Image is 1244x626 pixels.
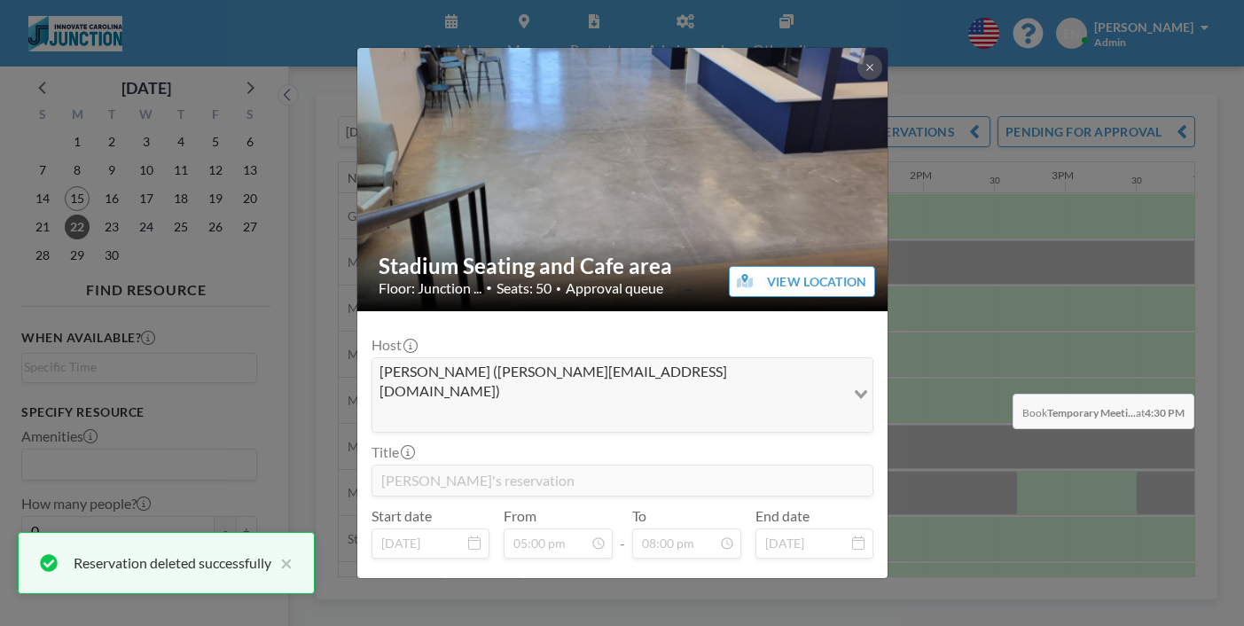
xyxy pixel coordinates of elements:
[504,507,536,525] label: From
[632,507,646,525] label: To
[374,405,843,428] input: Search for option
[729,266,875,297] button: VIEW LOCATION
[372,336,416,354] label: Host
[497,279,552,297] span: Seats: 50
[372,443,413,461] label: Title
[372,466,872,496] input: Emily's reservation
[1145,406,1185,419] b: 4:30 PM
[486,281,492,294] span: •
[755,507,810,525] label: End date
[357,46,889,313] img: 537.jpg
[376,362,841,402] span: [PERSON_NAME] ([PERSON_NAME][EMAIL_ADDRESS][DOMAIN_NAME])
[379,253,868,279] h2: Stadium Seating and Cafe area
[566,279,663,297] span: Approval queue
[392,575,522,592] label: Repeat (until [DATE])
[372,507,432,525] label: Start date
[74,552,271,574] div: Reservation deleted successfully
[1013,394,1194,429] span: Book at
[271,552,293,574] button: close
[620,513,625,552] span: -
[379,279,481,297] span: Floor: Junction ...
[556,283,561,294] span: •
[1047,406,1136,419] b: Temporary Meeti...
[372,358,872,432] div: Search for option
